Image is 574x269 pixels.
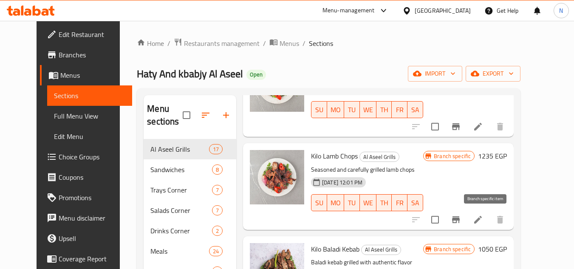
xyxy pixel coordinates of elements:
[315,197,324,209] span: SU
[212,205,223,215] div: items
[246,71,266,78] span: Open
[212,166,222,174] span: 8
[344,194,360,211] button: TU
[331,197,341,209] span: MO
[490,210,510,230] button: delete
[363,197,373,209] span: WE
[40,65,133,85] a: Menus
[150,205,212,215] div: Salads Corner
[407,194,423,211] button: SA
[360,194,376,211] button: WE
[311,257,423,268] p: Baladi kebab grilled with authentic flavor
[408,66,462,82] button: import
[309,38,333,48] span: Sections
[315,104,324,116] span: SU
[322,6,375,16] div: Menu-management
[59,172,126,182] span: Coupons
[137,38,520,49] nav: breadcrumb
[212,185,223,195] div: items
[216,105,236,125] button: Add section
[47,85,133,106] a: Sections
[446,116,466,137] button: Branch-specific-item
[212,227,222,235] span: 2
[376,101,392,118] button: TH
[59,152,126,162] span: Choice Groups
[478,243,507,255] h6: 1050 EGP
[150,144,209,154] span: Al Aseel Grills
[246,70,266,80] div: Open
[380,197,389,209] span: TH
[47,106,133,126] a: Full Menu View
[40,45,133,65] a: Branches
[559,6,563,15] span: N
[174,38,260,49] a: Restaurants management
[430,245,474,253] span: Branch specific
[395,197,404,209] span: FR
[361,245,401,255] div: Al Aseel Grills
[40,249,133,269] a: Coverage Report
[392,101,407,118] button: FR
[250,150,304,204] img: Kilo Lamb Chops
[407,101,423,118] button: SA
[209,247,222,255] span: 24
[150,226,212,236] span: Drinks Corner
[54,111,126,121] span: Full Menu View
[327,101,344,118] button: MO
[40,228,133,249] a: Upsell
[40,167,133,187] a: Coupons
[473,215,483,225] a: Edit menu item
[144,241,236,261] div: Meals24
[147,102,183,128] h2: Menu sections
[212,207,222,215] span: 7
[472,68,514,79] span: export
[311,150,358,162] span: Kilo Lamb Chops
[446,210,466,230] button: Branch-specific-item
[280,38,299,48] span: Menus
[137,38,164,48] a: Home
[395,104,404,116] span: FR
[415,68,455,79] span: import
[212,226,223,236] div: items
[363,104,373,116] span: WE
[430,152,474,160] span: Branch specific
[380,104,389,116] span: TH
[40,187,133,208] a: Promotions
[47,126,133,147] a: Edit Menu
[54,91,126,101] span: Sections
[195,105,216,125] span: Sort sections
[167,38,170,48] li: /
[212,164,223,175] div: items
[184,38,260,48] span: Restaurants management
[360,101,376,118] button: WE
[209,144,223,154] div: items
[212,186,222,194] span: 7
[150,164,212,175] span: Sandwiches
[269,38,299,49] a: Menus
[362,245,401,255] span: Al Aseel Grills
[178,106,195,124] span: Select all sections
[150,185,212,195] span: Trays Corner
[144,200,236,221] div: Salads Corner7
[478,150,507,162] h6: 1235 EGP
[344,101,360,118] button: TU
[311,101,327,118] button: SU
[54,131,126,142] span: Edit Menu
[426,118,444,136] span: Select to update
[331,104,341,116] span: MO
[150,246,209,256] span: Meals
[263,38,266,48] li: /
[59,193,126,203] span: Promotions
[144,180,236,200] div: Trays Corner7
[40,24,133,45] a: Edit Restaurant
[360,152,399,162] span: Al Aseel Grills
[348,104,356,116] span: TU
[144,159,236,180] div: Sandwiches8
[466,66,520,82] button: export
[311,243,359,255] span: Kilo Baladi Kebab
[59,254,126,264] span: Coverage Report
[60,70,126,80] span: Menus
[411,197,420,209] span: SA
